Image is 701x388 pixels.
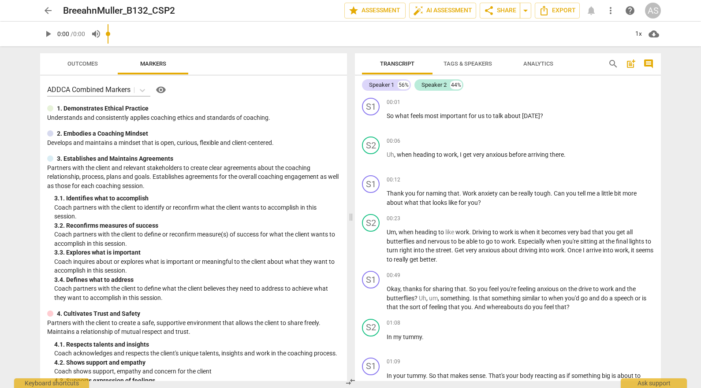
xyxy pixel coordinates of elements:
span: as [559,372,567,379]
span: . [422,333,424,340]
a: Help [150,83,168,97]
span: to [451,238,458,245]
span: very [567,229,580,236]
span: for [469,112,478,119]
span: work [455,229,469,236]
span: compare_arrows [345,377,356,387]
span: . [515,238,518,245]
span: me [587,190,597,197]
span: volume_up [91,29,101,39]
span: ? [567,303,570,310]
span: . [564,247,567,254]
span: speech [614,295,635,302]
span: , [457,151,460,158]
span: when [520,229,537,236]
span: tough [534,190,551,197]
span: work [444,151,457,158]
span: similar [522,295,541,302]
button: Search [606,57,620,71]
span: to [645,238,651,245]
span: get [463,151,473,158]
span: to [494,238,501,245]
span: search [608,59,619,69]
span: really [394,256,410,263]
span: go [581,295,589,302]
span: I [460,151,463,158]
span: to [479,238,486,245]
span: big [602,372,612,379]
h2: BreeahnMuller_B132_CSP2 [63,5,175,16]
span: what [404,199,420,206]
span: your [393,372,407,379]
span: you're [500,285,518,292]
span: anxiety [478,190,499,197]
span: nervous [428,238,451,245]
span: visibility [156,85,166,95]
span: the [627,285,636,292]
span: Can [554,190,566,197]
span: , [438,295,440,302]
span: So [387,112,395,119]
span: comment [643,59,654,69]
span: is [612,372,617,379]
p: Coach inquires about or explores what is important or meaningful to the client about what they wa... [54,257,340,275]
button: Share [480,3,520,18]
span: turn [387,247,399,254]
span: right [399,247,414,254]
button: Assessment [344,3,406,18]
span: do [601,295,609,302]
div: Speaker 1 [369,81,394,89]
p: Coach partners with the client to define what the client believes they need to address to achieve... [54,284,340,302]
span: arrive [586,247,603,254]
span: . [551,190,554,197]
span: work [600,285,615,292]
span: sitting [580,238,599,245]
p: 4. Cultivates Trust and Safety [57,309,140,318]
span: the [606,238,616,245]
span: work [501,238,515,245]
span: be [458,238,466,245]
span: , [396,229,399,236]
span: about [501,247,519,254]
span: for [417,190,426,197]
span: , [628,247,631,254]
span: tummy [403,333,422,340]
span: In [387,333,393,340]
p: 2. Embodies a Coaching Mindset [57,129,148,138]
span: Um [387,229,396,236]
span: Transcript [380,60,414,67]
div: Ask support [621,378,687,388]
p: 1. Demonstrates Ethical Practice [57,104,149,113]
span: the [399,303,410,310]
span: . [470,295,473,302]
span: . [451,247,455,254]
span: to [486,112,493,119]
span: the [425,247,436,254]
span: that [592,229,605,236]
div: Change speaker [362,175,380,193]
span: the [568,285,578,292]
div: Speaker 2 [421,81,447,89]
button: Sharing summary [520,3,531,18]
div: 3. 2. Reconfirms measures of success [54,221,340,230]
span: into [414,247,425,254]
p: Coach partners with the client to identify or reconfirm what the client wants to accomplish in th... [54,203,340,221]
span: Driving [472,229,492,236]
span: work [615,247,628,254]
span: that [448,303,461,310]
span: anxious [478,247,501,254]
span: that [555,303,567,310]
span: . [564,151,566,158]
span: that [448,190,459,197]
span: looks [433,199,448,206]
span: [DATE] [522,112,540,119]
span: you [461,303,471,310]
span: your [506,372,520,379]
span: . [426,372,429,379]
span: you're [563,238,580,245]
span: for [423,285,433,292]
span: before [509,151,528,158]
p: Coach acknowledges and respects the client's unique talents, insights and work in the coaching pr... [54,349,340,358]
span: Thank [387,190,405,197]
span: AI Assessment [413,5,472,16]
